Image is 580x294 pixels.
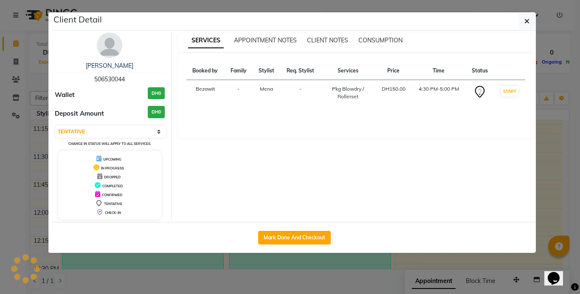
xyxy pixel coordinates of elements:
span: TENTATIVE [104,202,122,206]
th: Price [375,62,412,80]
td: - [224,80,252,106]
div: Pkg Blowdry / Rollerset [326,85,370,100]
h3: DH0 [148,106,165,118]
th: Status [466,62,494,80]
th: Services [321,62,375,80]
span: DROPPED [104,175,121,179]
button: START [501,86,518,97]
div: DH150.00 [380,85,407,93]
button: Mark Done And Checkout [258,231,331,244]
span: CONFIRMED [102,193,122,197]
span: IN PROGRESS [101,166,124,170]
img: avatar [97,33,122,58]
small: Change in status will apply to all services. [68,141,151,146]
span: CLIENT NOTES [307,36,348,44]
td: - [280,80,321,106]
a: [PERSON_NAME] [86,62,133,69]
th: Stylist [253,62,280,80]
th: Req. Stylist [280,62,321,80]
iframe: chat widget [544,260,572,286]
td: Bezawit [186,80,225,106]
td: 4:30 PM-5:00 PM [411,80,465,106]
span: UPCOMING [103,157,121,161]
span: COMPLETED [102,184,123,188]
span: APPOINTMENT NOTES [234,36,297,44]
span: CONSUMPTION [358,36,403,44]
span: Deposit Amount [55,109,104,119]
span: Wallet [55,90,75,100]
span: Mena [260,86,273,92]
span: CHECK-IN [105,211,121,215]
h3: DH0 [148,87,165,100]
th: Time [411,62,465,80]
span: SERVICES [188,33,224,48]
span: 506530044 [94,75,125,83]
th: Booked by [186,62,225,80]
h5: Client Detail [53,13,102,26]
th: Family [224,62,252,80]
